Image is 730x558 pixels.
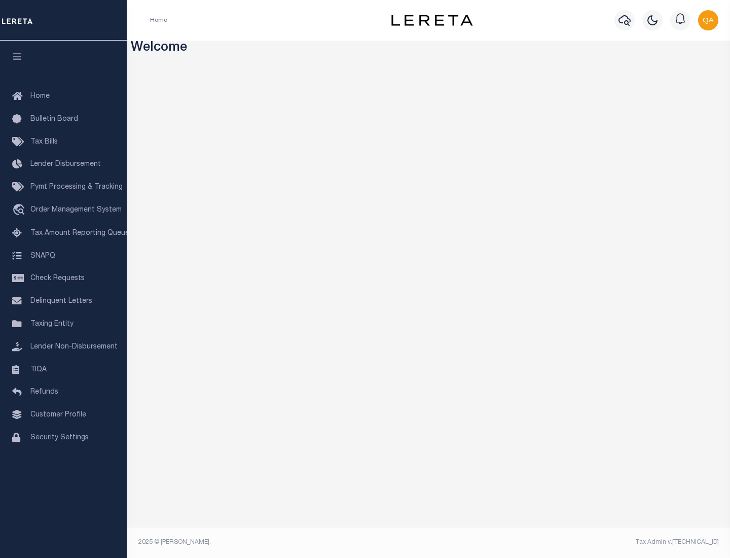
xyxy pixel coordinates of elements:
span: Check Requests [30,275,85,282]
i: travel_explore [12,204,28,217]
span: Lender Non-Disbursement [30,343,118,351]
span: Home [30,93,50,100]
span: Refunds [30,389,58,396]
span: Delinquent Letters [30,298,92,305]
span: Bulletin Board [30,116,78,123]
div: Tax Admin v.[TECHNICAL_ID] [436,538,719,547]
h3: Welcome [131,41,726,56]
span: Tax Bills [30,138,58,146]
li: Home [150,16,167,25]
div: 2025 © [PERSON_NAME]. [131,538,429,547]
span: SNAPQ [30,252,55,259]
span: Order Management System [30,206,122,214]
img: svg+xml;base64,PHN2ZyB4bWxucz0iaHR0cDovL3d3dy53My5vcmcvMjAwMC9zdmciIHBvaW50ZXItZXZlbnRzPSJub25lIi... [698,10,718,30]
span: Pymt Processing & Tracking [30,184,123,191]
span: Security Settings [30,434,89,441]
span: TIQA [30,366,47,373]
span: Lender Disbursement [30,161,101,168]
span: Tax Amount Reporting Queue [30,230,129,237]
img: logo-dark.svg [391,15,472,26]
span: Customer Profile [30,411,86,419]
span: Taxing Entity [30,321,74,328]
